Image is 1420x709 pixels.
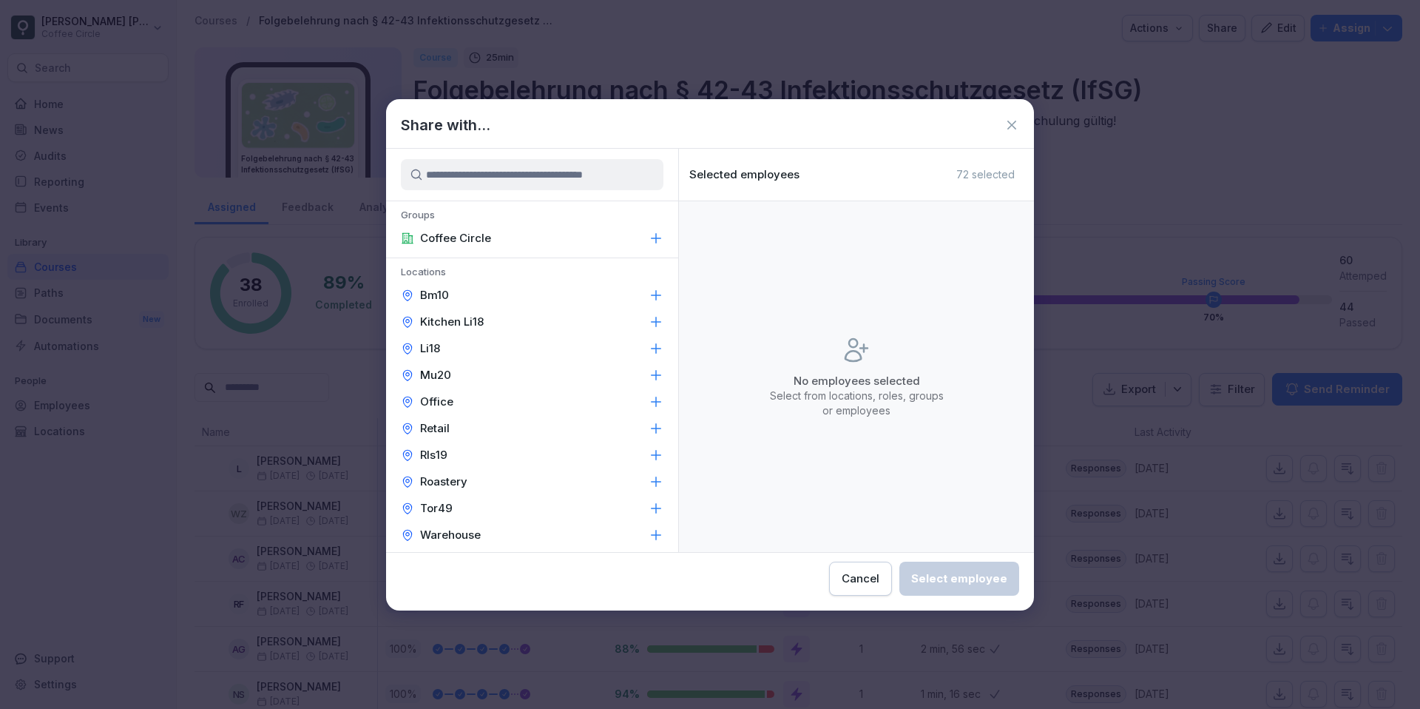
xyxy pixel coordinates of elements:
[829,562,892,596] button: Cancel
[420,448,447,463] p: Rls19
[899,562,1019,596] button: Select employee
[842,571,879,587] div: Cancel
[420,421,450,436] p: Retail
[768,374,945,389] p: No employees selected
[689,168,799,181] p: Selected employees
[420,474,467,489] p: Roastery
[420,288,449,303] p: Bm10
[420,528,481,542] p: Warehouse
[420,315,484,329] p: Kitchen Li18
[420,394,453,409] p: Office
[956,168,1015,181] p: 72 selected
[420,341,440,356] p: Li18
[420,231,491,246] p: Coffee Circle
[386,209,678,225] p: Groups
[386,266,678,282] p: Locations
[401,114,490,136] h1: Share with...
[420,368,451,383] p: Mu20
[768,389,945,418] p: Select from locations, roles, groups or employees
[911,571,1007,587] div: Select employee
[420,501,453,516] p: Tor49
